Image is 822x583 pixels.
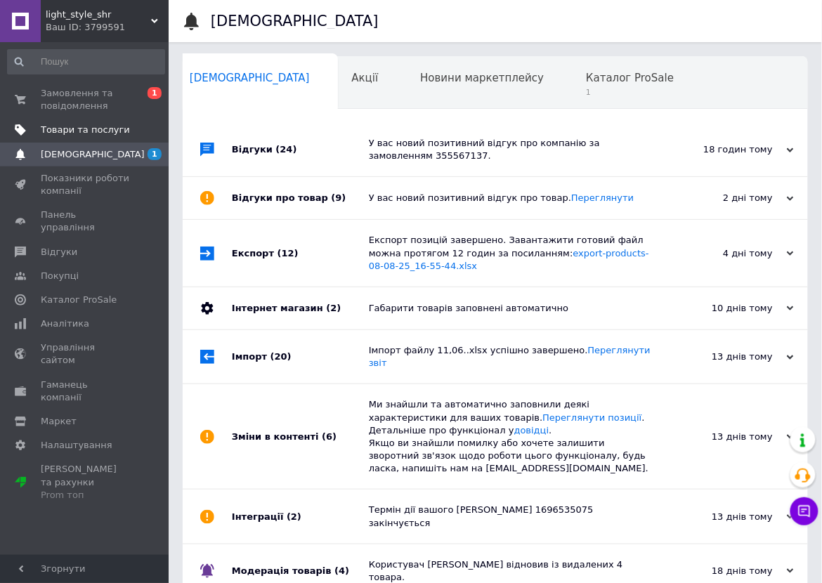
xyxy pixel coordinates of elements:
span: (24) [276,144,297,155]
span: Показники роботи компанії [41,172,130,197]
div: Ваш ID: 3799591 [46,21,169,34]
div: Габарити товарів заповнені автоматично [369,302,653,315]
div: У вас новий позитивний відгук про товар. [369,192,653,204]
div: 13 днів тому [653,431,794,443]
span: Відгуки [41,246,77,258]
span: Панель управління [41,209,130,234]
div: 13 днів тому [653,351,794,363]
span: Новини маркетплейсу [420,72,544,84]
div: Інтернет магазин [232,287,369,329]
span: 1 [148,148,162,160]
span: Маркет [41,415,77,428]
div: 13 днів тому [653,511,794,523]
div: Інтеграції [232,490,369,543]
button: Чат з покупцем [790,497,818,525]
span: Каталог ProSale [586,72,674,84]
span: Гаманець компанії [41,379,130,404]
div: 4 дні тому [653,247,794,260]
div: 2 дні тому [653,192,794,204]
div: 18 годин тому [653,143,794,156]
a: Переглянути [571,192,634,203]
div: Експорт [232,220,369,287]
span: (2) [326,303,341,313]
span: (4) [334,565,349,576]
span: Покупці [41,270,79,282]
div: 10 днів тому [653,302,794,315]
span: (6) [322,431,337,442]
span: (20) [270,351,292,362]
div: Зміни в контенті [232,384,369,489]
span: Замовлення та повідомлення [41,87,130,112]
span: [DEMOGRAPHIC_DATA] [41,148,145,161]
div: 18 днів тому [653,565,794,577]
span: (2) [287,511,301,522]
input: Пошук [7,49,165,74]
span: [DEMOGRAPHIC_DATA] [190,72,310,84]
span: Каталог ProSale [41,294,117,306]
h1: [DEMOGRAPHIC_DATA] [211,13,379,30]
span: light_style_shr [46,8,151,21]
div: Відгуки [232,123,369,176]
div: Відгуки про товар [232,177,369,219]
span: (9) [332,192,346,203]
span: Аналітика [41,317,89,330]
span: 1 [586,87,674,98]
div: Імпорт файлу 11,06..xlsx успішно завершено. [369,344,653,369]
div: У вас новий позитивний відгук про компанію за замовленням 355567137. [369,137,653,162]
div: Prom топ [41,489,130,502]
a: export-products-08-08-25_16-55-44.xlsx [369,248,649,271]
span: (12) [278,248,299,258]
div: Експорт позицій завершено. Завантажити готовий файл можна протягом 12 годин за посиланням: [369,234,653,273]
a: Переглянути позиції [542,412,641,423]
span: [PERSON_NAME] та рахунки [41,463,130,502]
span: 1 [148,87,162,99]
a: довідці [514,425,549,435]
span: Налаштування [41,439,112,452]
div: Ми знайшли та автоматично заповнили деякі характеристики для ваших товарів. . Детальніше про функ... [369,398,653,475]
span: Товари та послуги [41,124,130,136]
span: Управління сайтом [41,341,130,367]
div: Термін дії вашого [PERSON_NAME] 1696535075 закінчується [369,504,653,529]
span: Акції [352,72,379,84]
div: Імпорт [232,330,369,384]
